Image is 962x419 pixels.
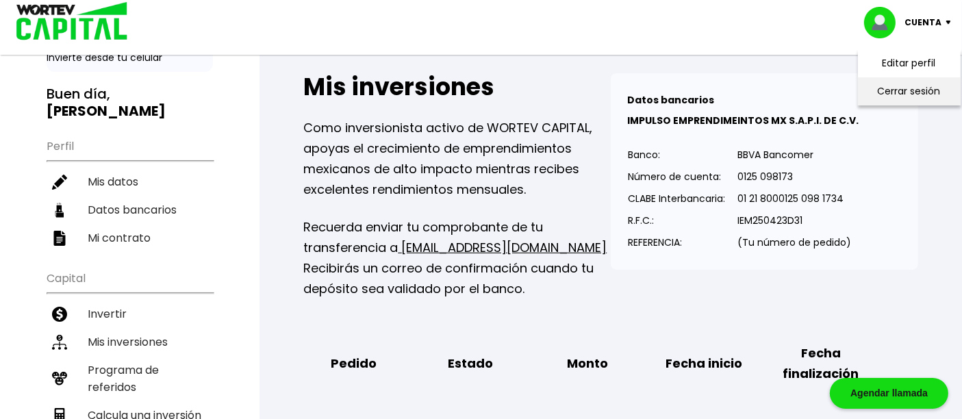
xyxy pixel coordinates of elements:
[448,353,493,374] b: Estado
[627,114,859,127] b: IMPULSO EMPRENDIMEINTOS MX S.A.P.I. DE C.V.
[47,300,213,328] a: Invertir
[627,93,714,107] b: Datos bancarios
[47,196,213,224] a: Datos bancarios
[47,101,166,120] b: [PERSON_NAME]
[628,188,725,209] p: CLABE Interbancaria:
[52,371,67,386] img: recomiendanos-icon.9b8e9327.svg
[47,86,213,120] h3: Buen día,
[628,210,725,231] p: R.F.C.:
[830,378,948,409] div: Agendar llamada
[303,217,611,299] p: Recuerda enviar tu comprobante de tu transferencia a Recibirás un correo de confirmación cuando t...
[942,21,961,25] img: icon-down
[47,168,213,196] a: Mis datos
[628,144,725,165] p: Banco:
[47,328,213,356] a: Mis inversiones
[737,210,851,231] p: IEM250423D31
[883,56,936,71] a: Editar perfil
[772,343,870,384] b: Fecha finalización
[398,239,607,256] a: [EMAIL_ADDRESS][DOMAIN_NAME]
[52,175,67,190] img: editar-icon.952d3147.svg
[303,73,611,101] h2: Mis inversiones
[905,12,942,33] p: Cuenta
[666,353,742,374] b: Fecha inicio
[737,188,851,209] p: 01 21 8000125 098 1734
[567,353,608,374] b: Monto
[628,232,725,253] p: REFERENCIA:
[47,356,213,401] a: Programa de referidos
[52,203,67,218] img: datos-icon.10cf9172.svg
[864,7,905,38] img: profile-image
[47,224,213,252] a: Mi contrato
[47,131,213,252] ul: Perfil
[628,166,725,187] p: Número de cuenta:
[737,232,851,253] p: (Tu número de pedido)
[47,51,213,65] p: Invierte desde tu celular
[52,335,67,350] img: inversiones-icon.6695dc30.svg
[303,118,611,200] p: Como inversionista activo de WORTEV CAPITAL, apoyas el crecimiento de emprendimientos mexicanos d...
[331,353,377,374] b: Pedido
[52,231,67,246] img: contrato-icon.f2db500c.svg
[737,166,851,187] p: 0125 098173
[52,307,67,322] img: invertir-icon.b3b967d7.svg
[737,144,851,165] p: BBVA Bancomer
